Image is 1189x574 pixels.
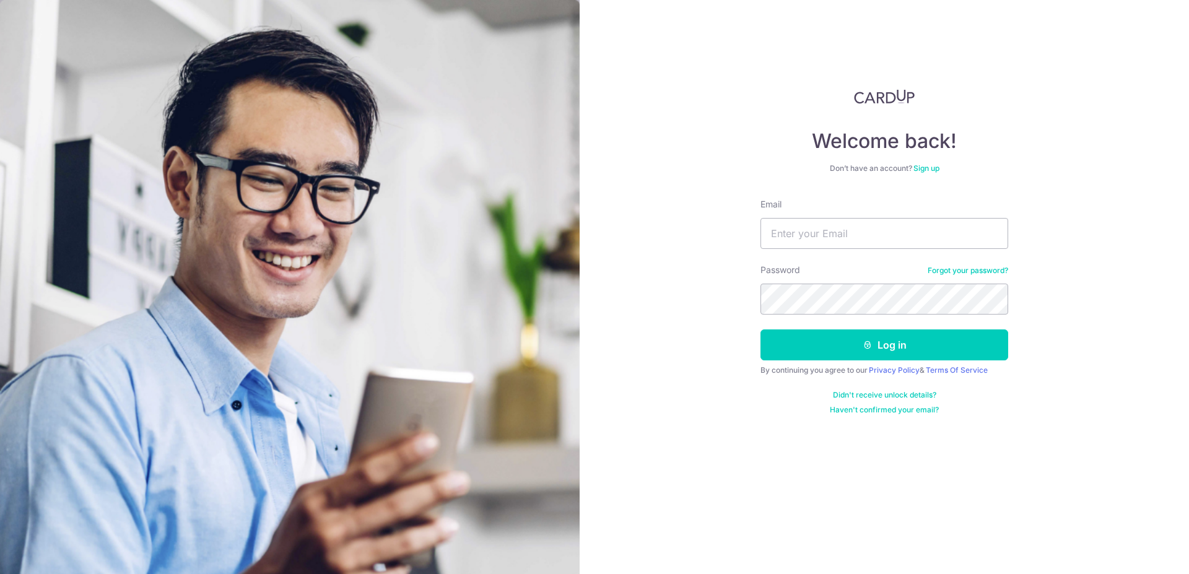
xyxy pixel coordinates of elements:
[760,129,1008,154] h4: Welcome back!
[830,405,939,415] a: Haven't confirmed your email?
[760,163,1008,173] div: Don’t have an account?
[854,89,915,104] img: CardUp Logo
[760,264,800,276] label: Password
[760,329,1008,360] button: Log in
[869,365,920,375] a: Privacy Policy
[913,163,939,173] a: Sign up
[926,365,988,375] a: Terms Of Service
[833,390,936,400] a: Didn't receive unlock details?
[760,198,782,211] label: Email
[928,266,1008,276] a: Forgot your password?
[760,218,1008,249] input: Enter your Email
[760,365,1008,375] div: By continuing you agree to our &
